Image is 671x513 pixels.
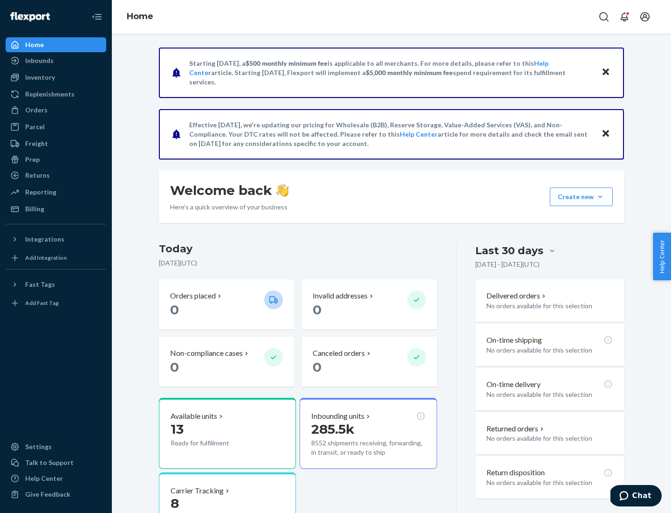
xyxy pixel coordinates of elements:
a: Home [6,37,106,52]
a: Help Center [400,130,438,138]
div: Reporting [25,187,56,197]
span: 13 [171,421,184,437]
span: 0 [313,359,322,375]
div: Settings [25,442,52,451]
span: 285.5k [311,421,355,437]
a: Home [127,11,153,21]
div: Replenishments [25,90,75,99]
button: Orders placed 0 [159,279,294,329]
a: Inventory [6,70,106,85]
button: Open account menu [636,7,654,26]
p: Here’s a quick overview of your business [170,202,289,212]
p: Available units [171,411,217,422]
span: 0 [170,302,179,318]
div: Prep [25,155,40,164]
div: Last 30 days [475,243,543,258]
h3: Today [159,242,437,256]
a: Billing [6,201,106,216]
button: Help Center [653,233,671,280]
a: Freight [6,136,106,151]
button: Inbounding units285.5k8552 shipments receiving, forwarding, in transit, or ready to ship [300,398,437,469]
button: Close [600,66,612,79]
div: Help Center [25,474,63,483]
div: Parcel [25,122,45,132]
iframe: Opens a widget where you can chat to one of our agents [610,485,662,508]
p: Return disposition [486,467,545,478]
a: Add Integration [6,250,106,265]
button: Open notifications [615,7,634,26]
p: [DATE] ( UTC ) [159,258,437,268]
a: Parcel [6,119,106,134]
a: Inbounds [6,53,106,68]
div: Add Integration [25,254,67,262]
img: Flexport logo [10,12,50,21]
button: Delivered orders [486,291,548,301]
button: Non-compliance cases 0 [159,337,294,387]
div: Talk to Support [25,458,74,467]
span: 0 [170,359,179,375]
p: Ready for fulfillment [171,438,257,448]
button: Canceled orders 0 [301,337,437,387]
button: Integrations [6,232,106,247]
div: Returns [25,171,50,180]
p: No orders available for this selection [486,478,613,487]
p: Effective [DATE], we're updating our pricing for Wholesale (B2B), Reserve Storage, Value-Added Se... [189,120,592,148]
p: Canceled orders [313,348,365,359]
button: Give Feedback [6,487,106,502]
p: Inbounding units [311,411,364,422]
button: Close Navigation [88,7,106,26]
p: No orders available for this selection [486,346,613,355]
button: Create new [550,187,613,206]
a: Add Fast Tag [6,296,106,311]
a: Replenishments [6,87,106,102]
span: $5,000 monthly minimum fee [366,69,453,76]
h1: Welcome back [170,182,289,199]
div: Fast Tags [25,280,55,289]
ol: breadcrumbs [119,3,161,30]
img: hand-wave emoji [276,184,289,197]
div: Billing [25,204,44,214]
a: Orders [6,103,106,118]
p: Starting [DATE], a is applicable to all merchants. For more details, please refer to this article... [189,59,592,87]
p: Non-compliance cases [170,348,243,359]
div: Orders [25,105,48,115]
div: Inventory [25,73,55,82]
button: Open Search Box [595,7,613,26]
p: No orders available for this selection [486,434,613,443]
button: Invalid addresses 0 [301,279,437,329]
div: Add Fast Tag [25,299,59,307]
p: No orders available for this selection [486,301,613,311]
button: Fast Tags [6,277,106,292]
p: Carrier Tracking [171,485,224,496]
a: Reporting [6,185,106,200]
button: Available units13Ready for fulfillment [159,398,296,469]
span: 0 [313,302,322,318]
div: Home [25,40,44,49]
span: 8 [171,495,179,511]
div: Freight [25,139,48,148]
button: Talk to Support [6,455,106,470]
a: Prep [6,152,106,167]
p: 8552 shipments receiving, forwarding, in transit, or ready to ship [311,438,425,457]
p: No orders available for this selection [486,390,613,399]
button: Returned orders [486,423,546,434]
a: Returns [6,168,106,183]
a: Help Center [6,471,106,486]
p: On-time delivery [486,379,541,390]
p: On-time shipping [486,335,542,346]
p: Orders placed [170,291,216,301]
div: Give Feedback [25,490,70,499]
button: Close [600,127,612,141]
p: Invalid addresses [313,291,368,301]
p: [DATE] - [DATE] ( UTC ) [475,260,540,269]
div: Integrations [25,235,64,244]
div: Inbounds [25,56,54,65]
span: $500 monthly minimum fee [246,59,328,67]
a: Settings [6,439,106,454]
